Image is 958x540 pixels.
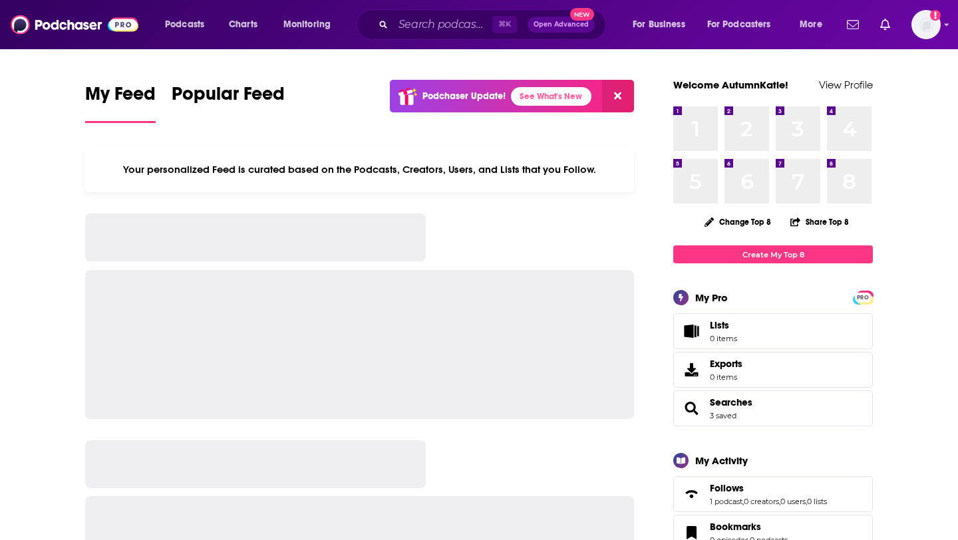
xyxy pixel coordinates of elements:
span: New [570,8,594,21]
a: Searches [678,399,705,418]
a: See What's New [511,87,591,106]
input: Search podcasts, credits, & more... [393,14,492,35]
span: Open Advanced [534,21,589,28]
button: open menu [699,14,790,35]
span: Searches [673,390,873,426]
span: For Business [633,15,685,34]
svg: Add a profile image [930,10,941,21]
a: Follows [710,482,827,494]
a: 1 podcast [710,497,742,506]
img: Podchaser - Follow, Share and Rate Podcasts [11,12,138,37]
button: Share Top 8 [790,209,850,235]
a: 0 users [780,497,806,506]
a: Follows [678,485,705,503]
span: Lists [710,319,729,331]
a: Bookmarks [710,521,788,533]
a: View Profile [819,78,873,91]
span: Charts [229,15,257,34]
span: My Feed [85,82,156,113]
a: Show notifications dropdown [842,13,864,36]
span: For Podcasters [707,15,771,34]
span: Lists [710,319,737,331]
a: Create My Top 8 [673,245,873,263]
span: Exports [710,358,742,370]
span: ⌘ K [492,16,517,33]
span: , [806,497,807,506]
img: User Profile [911,10,941,39]
a: 3 saved [710,411,736,420]
a: 0 creators [744,497,779,506]
a: 0 lists [807,497,827,506]
span: Podcasts [165,15,204,34]
a: Exports [673,352,873,388]
a: PRO [855,292,871,302]
a: Searches [710,396,752,408]
button: Open AdvancedNew [528,17,595,33]
span: Bookmarks [710,521,761,533]
span: More [800,15,822,34]
a: Popular Feed [172,82,285,123]
span: Follows [673,476,873,512]
button: open menu [790,14,839,35]
span: Lists [678,322,705,340]
div: My Pro [695,291,728,304]
span: 0 items [710,372,742,382]
span: Monitoring [283,15,331,34]
a: Show notifications dropdown [875,13,895,36]
span: Logged in as AutumnKatie [911,10,941,39]
button: Show profile menu [911,10,941,39]
button: open menu [274,14,348,35]
button: open menu [623,14,702,35]
a: Charts [220,14,265,35]
a: Welcome AutumnKatie! [673,78,788,91]
p: Podchaser Update! [422,90,506,102]
span: , [742,497,744,506]
div: Your personalized Feed is curated based on the Podcasts, Creators, Users, and Lists that you Follow. [85,147,634,192]
button: Change Top 8 [697,213,779,230]
a: My Feed [85,82,156,123]
button: open menu [156,14,222,35]
span: Popular Feed [172,82,285,113]
span: Follows [710,482,744,494]
a: Lists [673,313,873,349]
span: Exports [678,360,705,379]
span: 0 items [710,334,737,343]
div: My Activity [695,454,748,467]
span: PRO [855,293,871,303]
div: Search podcasts, credits, & more... [369,9,619,40]
span: , [779,497,780,506]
